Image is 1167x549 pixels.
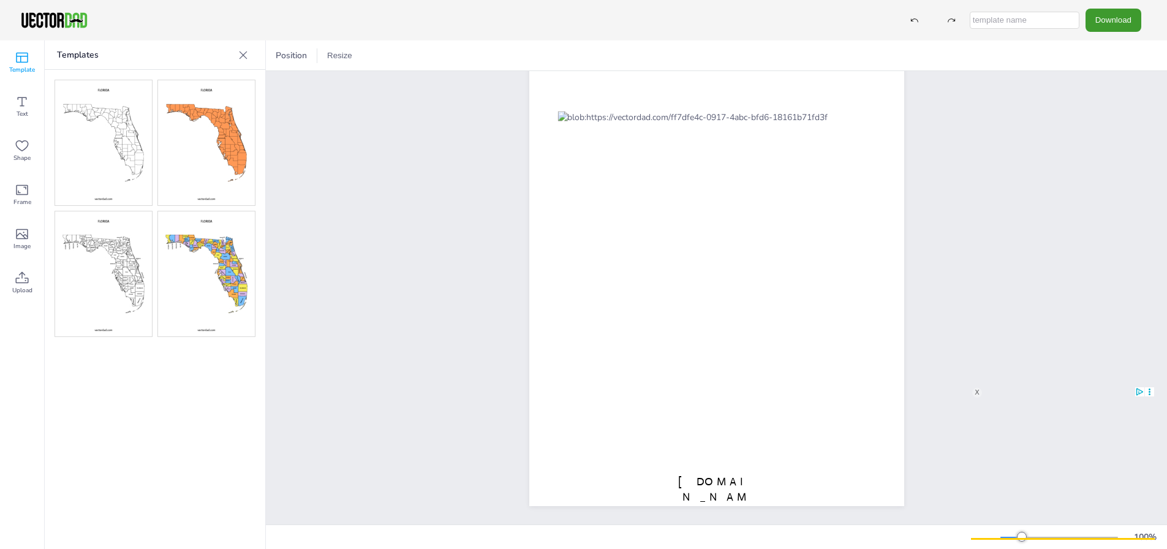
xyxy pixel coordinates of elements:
[9,65,35,75] span: Template
[20,11,89,29] img: VectorDad-1.png
[322,46,357,66] button: Resize
[971,387,1155,540] iframe: Advertisment
[678,475,754,519] span: [DOMAIN_NAME]
[57,40,233,70] p: Templates
[972,388,982,398] div: X
[55,80,152,205] img: flcm-bo.jpg
[158,211,255,336] img: flcm-mc.jpg
[970,12,1079,29] input: template name
[55,211,152,336] img: flcm-l.jpg
[13,197,31,207] span: Frame
[12,286,32,295] span: Upload
[17,109,28,119] span: Text
[273,50,309,61] span: Position
[13,241,31,251] span: Image
[158,80,255,205] img: flcm-cb.jpg
[1086,9,1141,31] button: Download
[13,153,31,163] span: Shape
